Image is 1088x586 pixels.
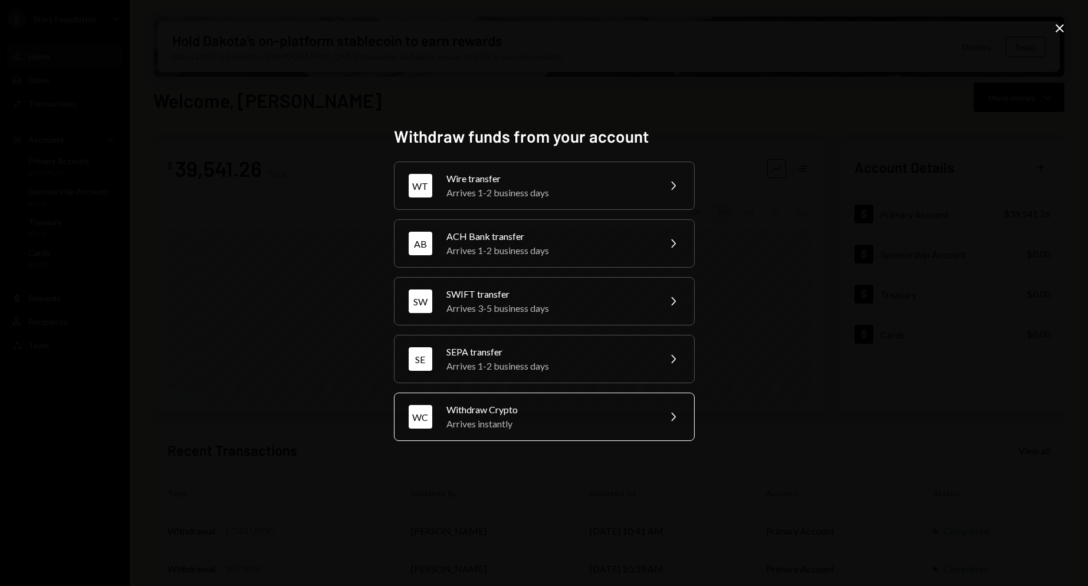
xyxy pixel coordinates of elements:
button: WTWire transferArrives 1-2 business days [394,162,695,210]
div: ACH Bank transfer [446,229,652,243]
button: SWSWIFT transferArrives 3-5 business days [394,277,695,325]
div: Arrives 1-2 business days [446,243,652,258]
div: Wire transfer [446,172,652,186]
div: Arrives 1-2 business days [446,359,652,373]
button: SESEPA transferArrives 1-2 business days [394,335,695,383]
div: Withdraw Crypto [446,403,652,417]
div: SWIFT transfer [446,287,652,301]
div: Arrives 1-2 business days [446,186,652,200]
div: WC [409,405,432,429]
div: Arrives instantly [446,417,652,431]
div: SE [409,347,432,371]
button: ABACH Bank transferArrives 1-2 business days [394,219,695,268]
button: WCWithdraw CryptoArrives instantly [394,393,695,441]
div: SEPA transfer [446,345,652,359]
div: AB [409,232,432,255]
div: SW [409,289,432,313]
div: WT [409,174,432,197]
div: Arrives 3-5 business days [446,301,652,315]
h2: Withdraw funds from your account [394,125,695,148]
